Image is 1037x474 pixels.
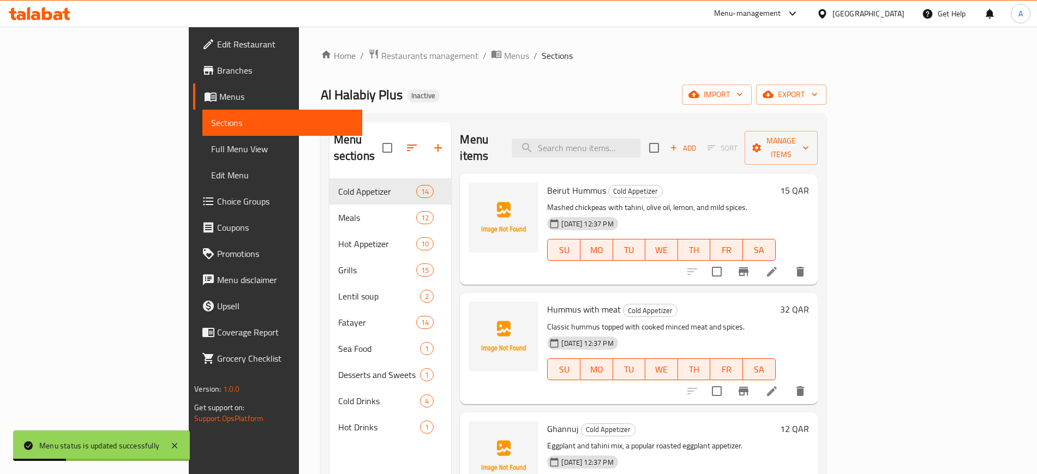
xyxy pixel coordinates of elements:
a: Edit menu item [765,265,778,278]
div: Menu-management [714,7,781,20]
button: TH [678,239,711,261]
span: 14 [417,187,433,197]
div: Desserts and Sweets [338,368,421,381]
span: MO [585,242,609,258]
span: Version: [194,382,221,396]
div: Cold Appetizer [623,304,678,317]
span: Sections [542,49,573,62]
input: search [512,139,640,158]
span: Select to update [705,260,728,283]
h6: 32 QAR [780,302,809,317]
a: Menus [193,83,362,110]
span: SU [552,242,576,258]
span: FR [715,242,739,258]
div: Hot Drinks [338,421,421,434]
span: Add item [666,140,700,157]
span: Al Halabiy Plus [321,82,403,107]
div: Cold Drinks [338,394,421,407]
span: Beirut Hummus [547,182,606,199]
span: 15 [417,265,433,275]
span: Restaurants management [381,49,478,62]
button: MO [580,239,613,261]
span: SA [747,362,771,377]
a: Coupons [193,214,362,241]
div: Grills [338,263,416,277]
span: Edit Restaurant [217,38,353,51]
div: Lentil soup [338,290,421,303]
span: WE [650,362,674,377]
div: items [416,263,434,277]
div: items [420,342,434,355]
nav: breadcrumb [321,49,826,63]
button: SU [547,239,580,261]
span: Get support on: [194,400,244,415]
span: Add [668,142,698,154]
span: SU [552,362,576,377]
div: items [420,421,434,434]
div: Sea Food1 [329,335,452,362]
div: Cold Appetizer [608,185,663,198]
a: Sections [202,110,362,136]
h6: 12 QAR [780,421,809,436]
span: Sea Food [338,342,421,355]
div: [GEOGRAPHIC_DATA] [832,8,904,20]
button: import [682,85,752,105]
button: TU [613,358,646,380]
li: / [534,49,537,62]
button: Add [666,140,700,157]
div: Inactive [407,89,440,103]
div: Cold Drinks4 [329,388,452,414]
div: items [420,368,434,381]
a: Coverage Report [193,319,362,345]
span: 2 [421,291,433,302]
h6: 15 QAR [780,183,809,198]
span: Cold Appetizer [582,423,635,436]
span: Cold Appetizer [609,185,662,197]
span: [DATE] 12:37 PM [557,338,618,349]
a: Choice Groups [193,188,362,214]
img: Beirut Hummus [469,183,538,253]
button: SA [743,239,776,261]
span: SA [747,242,771,258]
a: Full Menu View [202,136,362,162]
button: export [756,85,826,105]
span: Select all sections [376,136,399,159]
button: WE [645,239,678,261]
div: Hot Appetizer [338,237,416,250]
div: items [420,290,434,303]
a: Upsell [193,293,362,319]
button: Branch-specific-item [730,378,757,404]
span: Sections [211,116,353,129]
button: SU [547,358,580,380]
a: Support.OpsPlatform [194,411,263,425]
h2: Menu items [460,131,498,164]
span: 14 [417,317,433,328]
div: Lentil soup2 [329,283,452,309]
span: Menu disclaimer [217,273,353,286]
a: Restaurants management [368,49,478,63]
button: Manage items [745,131,818,165]
button: Branch-specific-item [730,259,757,285]
div: Fatayer [338,316,416,329]
span: Coupons [217,221,353,234]
a: Menus [491,49,529,63]
span: Edit Menu [211,169,353,182]
span: TU [618,242,642,258]
button: TH [678,358,711,380]
div: Hot Appetizer10 [329,231,452,257]
p: Mashed chickpeas with tahini, olive oil, lemon, and mild spices. [547,201,775,214]
span: WE [650,242,674,258]
span: Inactive [407,91,440,100]
span: Coverage Report [217,326,353,339]
button: FR [710,358,743,380]
span: Choice Groups [217,195,353,208]
span: Select section first [700,140,745,157]
li: / [483,49,487,62]
a: Grocery Checklist [193,345,362,371]
button: delete [787,259,813,285]
span: Full Menu View [211,142,353,155]
span: Meals [338,211,416,224]
p: Eggplant and tahini mix, a popular roasted eggplant appetizer. [547,439,775,453]
div: items [416,237,434,250]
